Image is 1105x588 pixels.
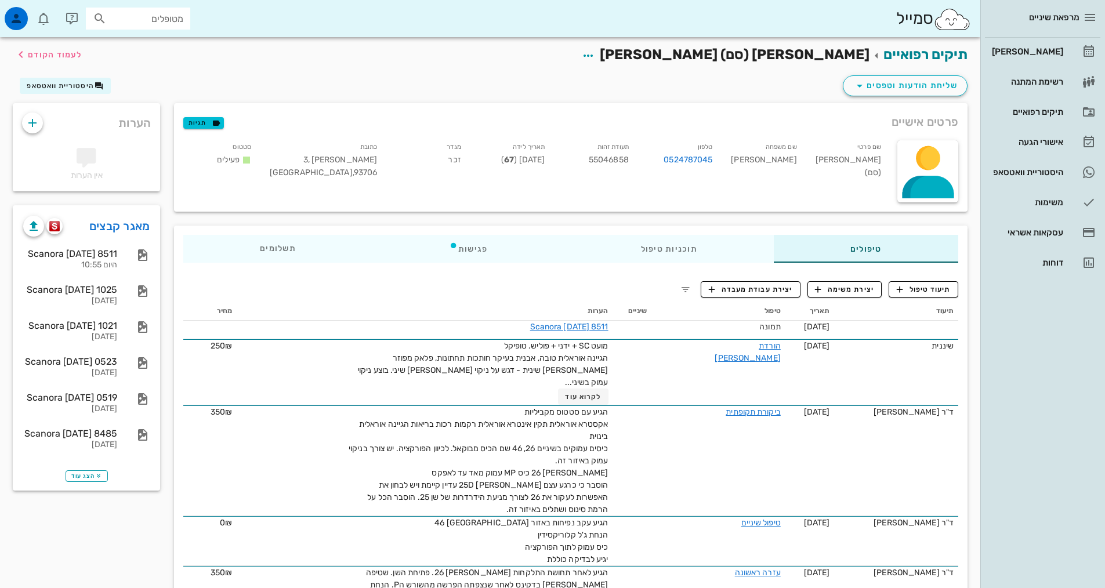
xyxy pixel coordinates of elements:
th: טיפול [651,302,785,321]
div: סמייל [896,6,971,31]
button: לקרוא עוד [558,389,608,405]
div: [DATE] [23,404,117,414]
span: תשלומים [260,245,296,253]
div: פגישות [372,235,564,263]
a: היסטוריית וואטסאפ [985,158,1100,186]
div: ד"ר [PERSON_NAME] [839,567,954,579]
div: דוחות [990,258,1063,267]
span: [DATE] [804,568,830,578]
div: עסקאות אשראי [990,228,1063,237]
div: זכר [386,138,470,186]
span: [DATE] [804,322,830,332]
a: תיקים רפואיים [883,46,968,63]
button: תיעוד טיפול [889,281,958,297]
span: [PERSON_NAME] (סם) [PERSON_NAME] [600,46,869,63]
div: Scanora [DATE] 1021 [23,320,117,331]
div: [DATE] [23,332,117,342]
button: לעמוד הקודם [14,44,82,65]
img: SmileCloud logo [933,8,971,31]
span: [DATE] ( ) [501,155,545,165]
img: scanora logo [49,221,60,231]
small: מגדר [447,143,461,151]
div: שיננית [839,340,954,352]
span: תיעוד טיפול [897,284,951,295]
div: ד"ר [PERSON_NAME] [839,406,954,418]
button: הצג עוד [66,470,108,482]
span: פעילים [217,155,240,165]
div: Scanora [DATE] 0523 [23,356,117,367]
span: אין הערות [71,170,103,180]
button: שליחת הודעות וטפסים [843,75,968,96]
span: שליחת הודעות וטפסים [853,79,958,93]
span: יצירת עבודת מעבדה [709,284,792,295]
th: שיניים [613,302,651,321]
div: תוכניות טיפול [564,235,774,263]
a: מאגר קבצים [89,217,150,235]
small: כתובת [360,143,378,151]
div: [PERSON_NAME] [722,138,806,186]
a: אישורי הגעה [985,128,1100,156]
a: דוחות [985,249,1100,277]
span: מרפאת שיניים [1029,12,1079,23]
div: משימות [990,198,1063,207]
span: תמונה [759,322,781,332]
button: יצירת משימה [807,281,882,297]
button: יצירת עבודת מעבדה [701,281,800,297]
a: טיפול שיניים [741,518,781,528]
span: הגיע עקב נפיחות באזור [GEOGRAPHIC_DATA] 46 הנחת ג'ל קלוריקסידין כיס עמוק לתוך הפורקציה יגיע לבדיק... [434,518,608,564]
div: [DATE] [23,296,117,306]
span: 55046858 [589,155,629,165]
span: [GEOGRAPHIC_DATA] [270,168,354,177]
span: [PERSON_NAME] 3 [303,155,378,165]
span: , [308,155,310,165]
a: משימות [985,188,1100,216]
span: תג [34,9,41,16]
strong: 67 [504,155,514,165]
span: 93706 [354,168,378,177]
span: [DATE] [804,407,830,417]
small: שם משפחה [766,143,797,151]
div: טיפולים [774,235,958,263]
small: שם פרטי [857,143,881,151]
span: 350₪ [211,407,232,417]
span: תגיות [189,118,219,128]
a: רשימת המתנה [985,68,1100,96]
div: [DATE] [23,440,117,450]
a: הורדת [PERSON_NAME] [715,341,780,363]
div: Scanora [DATE] 8485 [23,428,117,439]
div: [DATE] [23,368,117,378]
div: אישורי הגעה [990,137,1063,147]
a: Scanora [DATE] 8511 [530,322,608,332]
span: [DATE] [804,341,830,351]
th: תיעוד [834,302,958,321]
div: [PERSON_NAME] (סם) [806,138,890,186]
div: היום 10:55 [23,260,117,270]
div: ד"ר [PERSON_NAME] [839,517,954,529]
span: , [353,168,354,177]
span: 250₪ [211,341,232,351]
div: תיקים רפואיים [990,107,1063,117]
div: Scanora [DATE] 1025 [23,284,117,295]
th: תאריך [785,302,834,321]
span: היסטוריית וואטסאפ [27,82,94,90]
button: scanora logo [46,218,63,234]
small: תאריך לידה [513,143,545,151]
div: רשימת המתנה [990,77,1063,86]
div: הערות [13,103,160,137]
span: 350₪ [211,568,232,578]
a: תיקים רפואיים [985,98,1100,126]
span: [DATE] [804,518,830,528]
a: 0524787045 [664,154,712,166]
div: Scanora [DATE] 8511 [23,248,117,259]
a: עזרה ראשונה [735,568,781,578]
div: Scanora [DATE] 0519 [23,392,117,403]
small: סטטוס [233,143,251,151]
small: תעודת זהות [597,143,629,151]
button: היסטוריית וואטסאפ [20,78,111,94]
small: טלפון [698,143,713,151]
span: 0₪ [220,518,232,528]
a: עסקאות אשראי [985,219,1100,246]
span: פרטים אישיים [892,112,958,131]
th: מחיר [183,302,237,321]
span: יצירת משימה [815,284,874,295]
